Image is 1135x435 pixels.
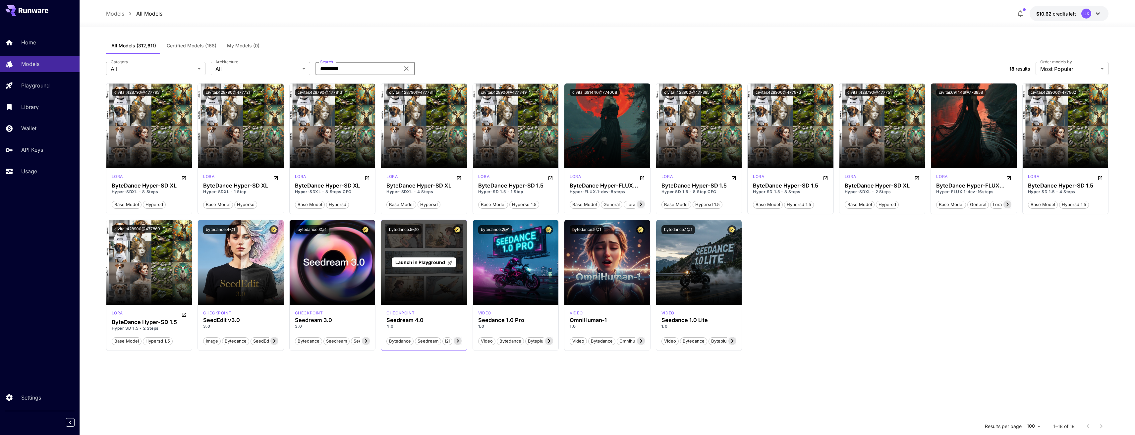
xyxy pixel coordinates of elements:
h3: ByteDance Hyper-SD XL [295,183,370,189]
p: Hyper SD 1.5 - 2 Steps [112,325,187,331]
button: Open in CivitAI [823,174,828,182]
span: SeedEdit [251,338,274,345]
p: 3.0 [203,323,278,329]
a: Launch in Playground [392,257,456,268]
p: lora [936,174,947,180]
p: Library [21,103,39,111]
p: Playground [21,82,50,89]
div: SDXL Hyper [112,174,123,182]
span: general [601,201,622,208]
button: civitai:691446@774008 [570,89,620,96]
span: Byteplus [526,338,548,345]
button: general [967,200,989,209]
button: hypersd [418,200,440,209]
h3: ByteDance Hyper-SD XL [845,183,920,189]
div: seededit_3_0 [203,310,231,316]
p: lora [478,174,489,180]
p: lora [203,174,214,180]
button: $10.6192UK [1030,6,1108,21]
div: seedream4 [386,310,415,316]
div: SD 1.5 Hyper [661,174,673,182]
button: base model [661,200,691,209]
div: SeedEdit v3.0 [203,317,278,323]
button: bytedance:2@1 [478,225,512,234]
span: hypersd [876,201,898,208]
span: Bytedance [387,338,413,345]
button: Open in CivitAI [640,174,645,182]
p: video [570,310,583,316]
p: Results per page [985,423,1022,430]
button: base model [112,200,142,209]
p: lora [295,174,306,180]
span: hypersd 1.5 [693,201,722,208]
button: Video [478,337,495,345]
button: civitai:428790@477751 [845,89,894,96]
button: bytedance:1@1 [661,225,695,234]
button: Collapse sidebar [66,418,75,427]
span: Video [479,338,495,345]
p: Hyper-SDXL - 2 Steps [845,189,920,195]
button: civitai:428790@477781 [386,89,436,96]
p: API Keys [21,146,43,154]
label: Order models by [1040,59,1072,65]
button: civitai:428900@477885 [661,89,712,96]
span: Bytedance [295,338,322,345]
p: video [661,310,674,316]
div: ByteDance Hyper-SD 1.5 [112,319,187,325]
button: hypersd [143,200,166,209]
span: hypersd 1.5 [784,201,814,208]
h3: ByteDance Hyper-FLUX Acceleration LoRA [936,183,1011,189]
span: credits left [1053,11,1076,17]
span: Omnihuman 1.0 [617,338,653,345]
p: checkpoint [386,310,415,316]
button: bytedance:4@1 [203,225,238,234]
button: Open in CivitAI [731,174,736,182]
button: civitai:428900@477849 [478,89,529,96]
h3: Seedream 4.0 [386,317,462,323]
button: hypersd 1.5 [784,200,814,209]
button: hypersd 1.5 [509,200,539,209]
label: Category [111,59,128,65]
p: lora [753,174,764,180]
h3: Seedance 1.0 Lite [661,317,737,323]
button: Seedream [323,337,350,345]
a: All Models [136,10,162,18]
h3: ByteDance Hyper-SD XL [386,183,462,189]
div: Seedance 1.0 Pro [478,317,553,323]
button: Bytedance [588,337,615,345]
button: base model [295,200,325,209]
div: ByteDance Hyper-SD XL [203,183,278,189]
button: Bytedance [222,337,249,345]
button: Image [203,337,221,345]
div: seedance_1_0_pro [478,310,491,316]
button: Seedream [415,337,441,345]
h3: ByteDance Hyper-SD XL [112,183,187,189]
div: SDXL Hyper [845,174,856,182]
button: Certified Model – Vetted for best performance and includes a commercial license. [544,225,553,234]
h3: ByteDance Hyper-SD 1.5 [478,183,553,189]
span: I2I [443,338,452,345]
button: hypersd 1.5 [693,200,722,209]
div: SD 1.5 Hyper [478,174,489,182]
span: lora [624,201,638,208]
p: 1.0 [478,323,553,329]
button: civitai:428900@477860 [112,225,163,233]
p: lora [570,174,581,180]
button: base model [478,200,508,209]
div: SDXL Hyper [386,174,398,182]
span: hypersd [235,201,257,208]
div: OmniHuman‑1 [570,317,645,323]
div: FLUX.1 D [570,174,581,182]
h3: ByteDance Hyper-FLUX Acceleration LoRA [570,183,645,189]
p: video [478,310,491,316]
button: base model [936,200,966,209]
span: base model [662,201,691,208]
p: lora [112,174,123,180]
p: Home [21,38,36,46]
button: civitai:428790@477721 [203,89,253,96]
p: Settings [21,394,41,402]
button: Omnihuman 1.0 [617,337,653,345]
span: Seedream [415,338,441,345]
